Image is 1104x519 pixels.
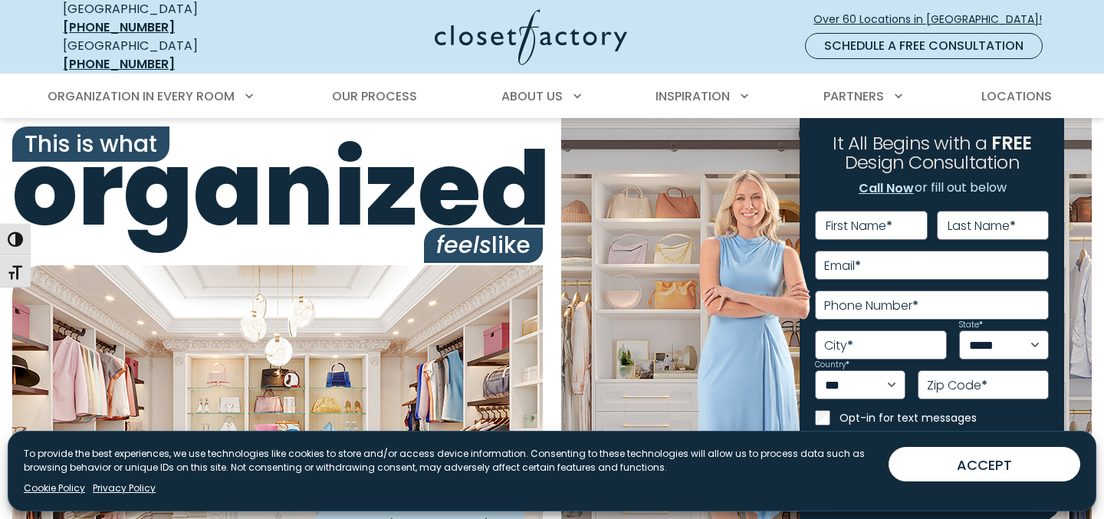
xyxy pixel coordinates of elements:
[823,87,884,105] span: Partners
[813,11,1054,28] span: Over 60 Locations in [GEOGRAPHIC_DATA]!
[24,481,85,495] a: Cookie Policy
[858,179,915,199] a: Call Now
[655,87,730,105] span: Inspiration
[436,228,491,261] i: feels
[37,75,1067,118] nav: Primary Menu
[435,9,627,65] img: Closet Factory Logo
[981,87,1052,105] span: Locations
[815,361,849,369] label: Country
[833,130,987,156] span: It All Begins with a
[93,481,156,495] a: Privacy Policy
[959,321,983,329] label: State
[858,179,1007,199] p: or fill out below
[24,447,876,475] p: To provide the best experiences, we use technologies like cookies to store and/or access device i...
[424,228,543,263] span: like
[845,150,1020,176] span: Design Consultation
[48,87,235,105] span: Organization in Every Room
[805,33,1043,59] a: Schedule a Free Consultation
[889,447,1080,481] button: ACCEPT
[12,137,543,240] span: organized
[501,87,563,105] span: About Us
[824,300,918,312] label: Phone Number
[991,130,1031,156] span: FREE
[839,410,1049,425] label: Opt-in for text messages
[824,340,853,352] label: City
[824,260,861,272] label: Email
[63,18,175,36] a: [PHONE_NUMBER]
[63,37,285,74] div: [GEOGRAPHIC_DATA]
[63,55,175,73] a: [PHONE_NUMBER]
[813,6,1055,33] a: Over 60 Locations in [GEOGRAPHIC_DATA]!
[948,220,1016,232] label: Last Name
[332,87,417,105] span: Our Process
[826,220,892,232] label: First Name
[927,379,987,392] label: Zip Code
